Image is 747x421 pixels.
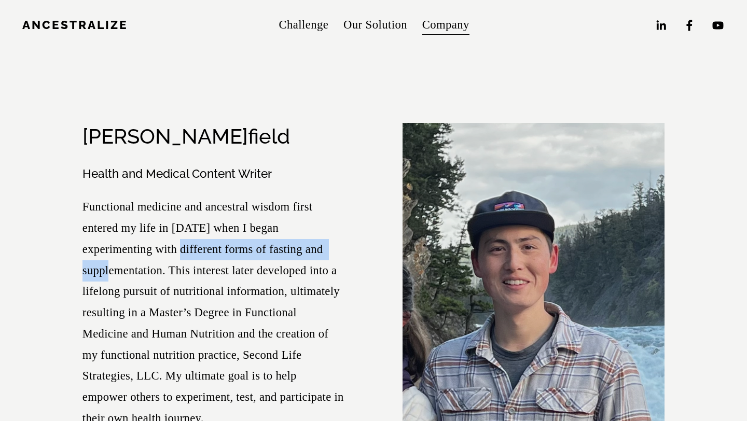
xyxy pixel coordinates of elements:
[654,19,668,32] a: LinkedIn
[711,19,725,32] a: YouTube
[422,13,469,37] a: folder dropdown
[82,124,248,148] h2: [PERSON_NAME]
[82,166,344,182] h3: Health and Medical Content Writer
[22,18,128,32] a: Ancestralize
[343,13,407,37] a: Our Solution
[683,19,696,32] a: Facebook
[279,13,328,37] a: Challenge
[422,15,469,36] span: Company
[248,124,290,148] h2: field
